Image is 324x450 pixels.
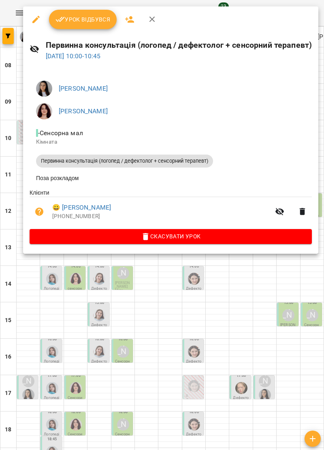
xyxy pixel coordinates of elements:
img: ffe5da4faf49eee650766906d88c85f8.jpg [36,81,52,97]
span: Первинна консультація (логопед / дефектолог + сенсорний терапевт) [36,157,213,165]
a: [PERSON_NAME] [59,85,108,92]
span: Скасувати Урок [36,231,305,241]
button: Урок відбувся [49,10,117,29]
a: 😀 [PERSON_NAME] [52,203,111,212]
span: Урок відбувся [55,15,111,24]
a: [DATE] 10:00-10:45 [46,52,101,60]
button: Скасувати Урок [30,229,312,244]
a: [PERSON_NAME] [59,107,108,115]
p: [PHONE_NUMBER] [52,212,270,221]
li: Поза розкладом [30,171,312,185]
ul: Клієнти [30,189,312,229]
p: Кімната [36,138,305,146]
img: 170a41ecacc6101aff12a142c38b6f34.jpeg [36,103,52,119]
span: - Сенсорна мал [36,129,85,137]
h6: Первинна консультація (логопед / дефектолог + сенсорний терапевт) [46,39,312,51]
button: Візит ще не сплачено. Додати оплату? [30,202,49,221]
